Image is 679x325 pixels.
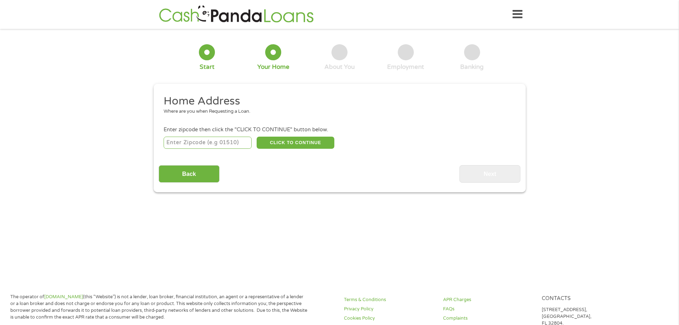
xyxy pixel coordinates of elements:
div: Where are you when Requesting a Loan. [164,108,510,115]
div: Enter zipcode then click the "CLICK TO CONTINUE" button below. [164,126,515,134]
img: GetLoanNow Logo [157,4,316,25]
div: About You [324,63,355,71]
input: Enter Zipcode (e.g 01510) [164,137,252,149]
a: Privacy Policy [344,306,434,313]
a: Cookies Policy [344,315,434,322]
div: Employment [387,63,424,71]
h2: Home Address [164,94,510,108]
a: FAQs [443,306,534,313]
div: Banking [460,63,484,71]
div: Your Home [257,63,289,71]
h4: Contacts [542,295,632,302]
button: CLICK TO CONTINUE [257,137,334,149]
a: APR Charges [443,296,534,303]
div: Start [200,63,215,71]
input: Next [459,165,520,183]
p: The operator of (this “Website”) is not a lender, loan broker, financial institution, an agent or... [10,294,308,321]
a: Terms & Conditions [344,296,434,303]
a: Complaints [443,315,534,322]
input: Back [159,165,220,183]
a: [DOMAIN_NAME] [44,294,83,300]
